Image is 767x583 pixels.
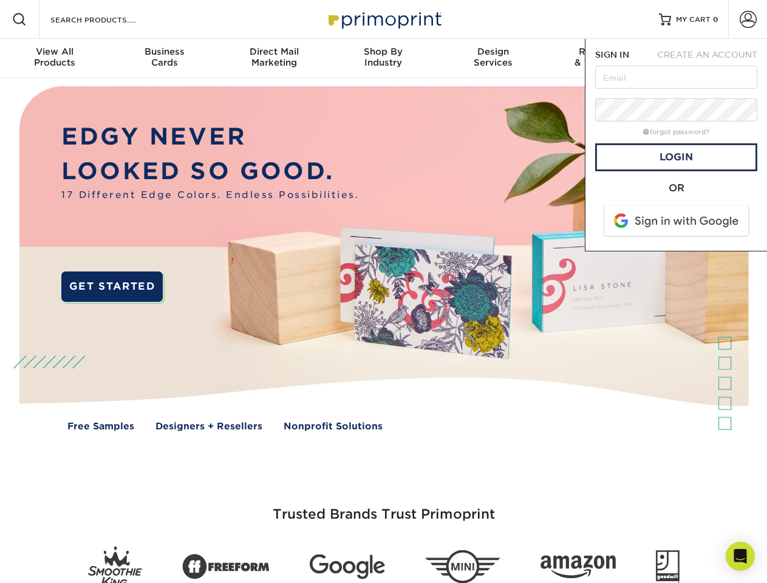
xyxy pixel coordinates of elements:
a: Login [595,143,757,171]
p: LOOKED SO GOOD. [61,154,359,189]
span: Shop By [329,46,438,57]
a: Resources& Templates [548,39,657,78]
div: & Templates [548,46,657,68]
a: Designers + Resellers [155,420,262,434]
div: Marketing [219,46,329,68]
span: Resources [548,46,657,57]
p: EDGY NEVER [61,120,359,154]
input: SEARCH PRODUCTS..... [49,12,168,27]
div: Cards [109,46,219,68]
div: Open Intercom Messenger [726,542,755,571]
span: Business [109,46,219,57]
img: Goodwill [656,550,680,583]
input: Email [595,66,757,89]
a: Nonprofit Solutions [284,420,383,434]
div: Services [438,46,548,68]
div: OR [595,181,757,196]
a: Shop ByIndustry [329,39,438,78]
div: Industry [329,46,438,68]
a: Free Samples [67,420,134,434]
a: forgot password? [643,128,709,136]
a: Direct MailMarketing [219,39,329,78]
span: MY CART [676,15,711,25]
a: BusinessCards [109,39,219,78]
img: Google [310,554,385,579]
span: 17 Different Edge Colors. Endless Possibilities. [61,188,359,202]
h3: Trusted Brands Trust Primoprint [29,477,739,537]
img: Amazon [540,556,616,579]
span: 0 [713,15,718,24]
span: SIGN IN [595,50,629,60]
img: Primoprint [323,6,445,32]
a: DesignServices [438,39,548,78]
span: CREATE AN ACCOUNT [657,50,757,60]
a: GET STARTED [61,271,163,302]
span: Direct Mail [219,46,329,57]
span: Design [438,46,548,57]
